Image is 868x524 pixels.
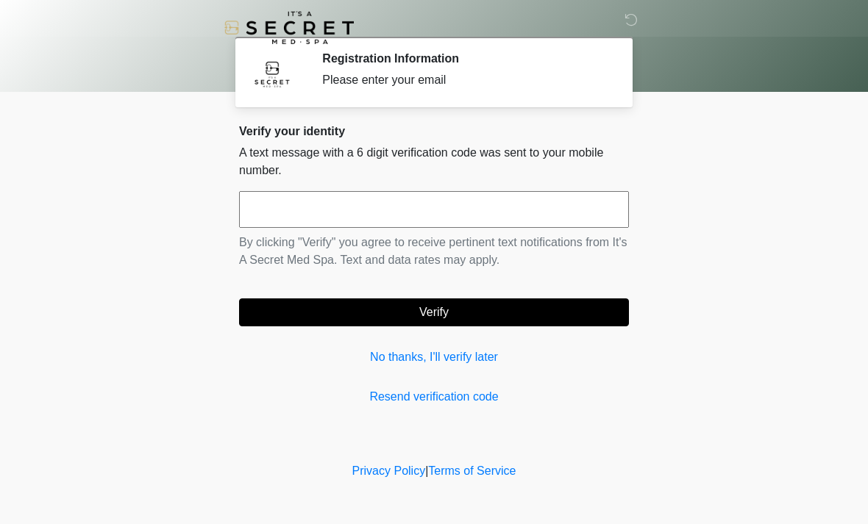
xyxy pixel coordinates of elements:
[352,464,426,477] a: Privacy Policy
[239,348,629,366] a: No thanks, I'll verify later
[239,124,629,138] h2: Verify your identity
[428,464,516,477] a: Terms of Service
[322,71,607,89] div: Please enter your email
[322,51,607,65] h2: Registration Information
[239,144,629,179] p: A text message with a 6 digit verification code was sent to your mobile number.
[425,464,428,477] a: |
[239,298,629,326] button: Verify
[239,234,629,269] p: By clicking "Verify" you agree to receive pertinent text notifications from It's A Secret Med Spa...
[250,51,294,96] img: Agent Avatar
[224,11,354,44] img: It's A Secret Med Spa Logo
[239,388,629,406] a: Resend verification code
